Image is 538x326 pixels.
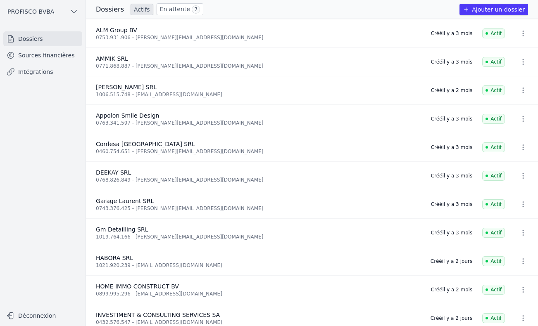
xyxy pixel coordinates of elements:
div: Créé il y a 3 mois [431,172,472,179]
div: Créé il y a 2 mois [431,286,472,293]
span: Actif [482,228,505,238]
a: Actifs [131,4,153,15]
h3: Dossiers [96,5,124,14]
span: Appolon Smile Design [96,112,159,119]
span: Actif [482,171,505,181]
span: Cordesa [GEOGRAPHIC_DATA] SRL [96,141,195,147]
span: Actif [482,256,505,266]
span: HOME IMMO CONSTRUCT BV [96,283,179,290]
span: DEEKAY SRL [96,169,131,176]
span: INVESTIMENT & CONSULTING SERVICES SA [96,312,220,318]
div: Créé il y a 3 mois [431,59,472,65]
span: PROFISCO BVBA [7,7,54,16]
div: Créé il y a 3 mois [431,116,472,122]
div: 0899.995.296 - [EMAIL_ADDRESS][DOMAIN_NAME] [96,291,421,297]
span: Actif [482,142,505,152]
div: Créé il y a 3 mois [431,229,472,236]
span: 7 [192,5,200,14]
a: Sources financières [3,48,82,63]
div: Créé il y a 2 mois [431,87,472,94]
div: 1021.920.239 - [EMAIL_ADDRESS][DOMAIN_NAME] [96,262,421,269]
span: Gm Detailling SRL [96,226,148,233]
div: 0743.376.425 - [PERSON_NAME][EMAIL_ADDRESS][DOMAIN_NAME] [96,205,421,212]
span: Actif [482,28,505,38]
span: Garage Laurent SRL [96,198,154,204]
div: 1019.764.166 - [PERSON_NAME][EMAIL_ADDRESS][DOMAIN_NAME] [96,234,421,240]
div: 1006.515.748 - [EMAIL_ADDRESS][DOMAIN_NAME] [96,91,421,98]
span: Actif [482,313,505,323]
span: Actif [482,57,505,67]
span: Actif [482,199,505,209]
div: Créé il y a 2 jours [431,315,472,321]
a: En attente 7 [157,3,203,15]
span: ALM Group BV [96,27,137,33]
div: Créé il y a 3 mois [431,30,472,37]
div: 0753.931.906 - [PERSON_NAME][EMAIL_ADDRESS][DOMAIN_NAME] [96,34,421,41]
div: 0768.826.849 - [PERSON_NAME][EMAIL_ADDRESS][DOMAIN_NAME] [96,177,421,183]
button: Ajouter un dossier [459,4,528,15]
span: [PERSON_NAME] SRL [96,84,157,90]
a: Dossiers [3,31,82,46]
span: HABORA SRL [96,255,133,261]
div: Créé il y a 3 mois [431,144,472,151]
div: 0763.341.597 - [PERSON_NAME][EMAIL_ADDRESS][DOMAIN_NAME] [96,120,421,126]
button: PROFISCO BVBA [3,5,82,18]
button: Déconnexion [3,309,82,322]
span: Actif [482,114,505,124]
div: 0460.754.651 - [PERSON_NAME][EMAIL_ADDRESS][DOMAIN_NAME] [96,148,421,155]
span: AMMIK SRL [96,55,128,62]
div: Créé il y a 2 jours [431,258,472,265]
div: 0432.576.547 - [EMAIL_ADDRESS][DOMAIN_NAME] [96,319,421,326]
span: Actif [482,285,505,295]
a: Intégrations [3,64,82,79]
span: Actif [482,85,505,95]
div: Créé il y a 3 mois [431,201,472,208]
div: 0771.868.887 - [PERSON_NAME][EMAIL_ADDRESS][DOMAIN_NAME] [96,63,421,69]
